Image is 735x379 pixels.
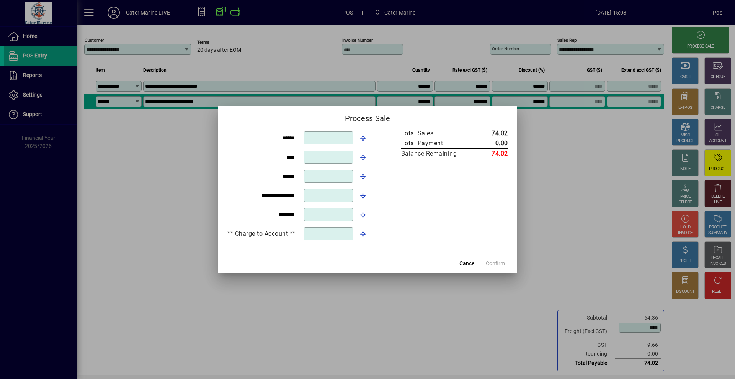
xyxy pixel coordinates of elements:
[401,149,465,158] div: Balance Remaining
[218,106,517,128] h2: Process Sale
[473,138,508,149] td: 0.00
[473,149,508,159] td: 74.02
[459,259,475,267] span: Cancel
[401,128,473,138] td: Total Sales
[455,256,480,270] button: Cancel
[401,138,473,149] td: Total Payment
[227,229,296,238] div: ** Charge to Account **
[473,128,508,138] td: 74.02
